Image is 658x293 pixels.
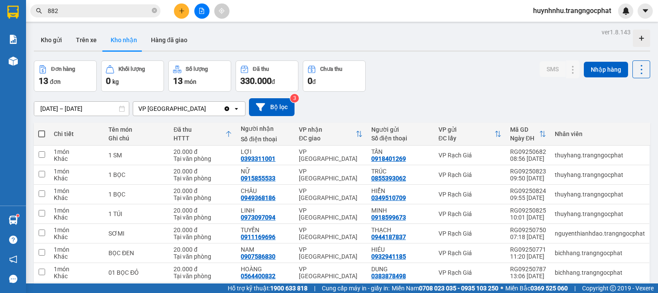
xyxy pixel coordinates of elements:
span: | [574,283,576,293]
button: SMS [540,61,566,77]
th: Toggle SortBy [506,123,550,146]
button: Khối lượng0kg [101,60,164,92]
button: plus [174,3,189,19]
div: Khối lượng [118,66,145,72]
div: VP [GEOGRAPHIC_DATA] [138,104,206,113]
div: 11:20 [DATE] [510,253,546,260]
input: Tìm tên, số ĐT hoặc mã đơn [48,6,150,16]
span: | [314,283,315,293]
div: Ngày ĐH [510,135,539,142]
th: Toggle SortBy [295,123,367,146]
div: TRÚC [371,168,430,175]
div: Tạo kho hàng mới [633,30,650,47]
span: Hỗ trợ kỹ thuật: [228,283,308,293]
span: aim [219,8,225,14]
div: 0907586830 [241,253,275,260]
button: caret-down [638,3,653,19]
div: Chưa thu [320,66,342,72]
span: ⚪️ [501,286,503,290]
div: Đơn hàng [51,66,75,72]
span: close-circle [152,8,157,13]
span: caret-down [642,7,649,15]
span: 13 [173,76,183,86]
div: 1 BỌC [108,191,165,198]
div: Khác [54,194,100,201]
div: 1 BỌC [108,171,165,178]
div: 0564400832 [241,273,275,280]
div: RG09250824 [510,187,546,194]
button: Hàng đã giao [144,30,194,50]
div: 0918401269 [371,155,406,162]
div: TUYỀN [241,226,290,233]
button: Trên xe [69,30,104,50]
strong: 1900 633 818 [270,285,308,292]
div: VP nhận [299,126,356,133]
button: file-add [194,3,210,19]
div: ĐC giao [299,135,356,142]
div: Tại văn phòng [174,175,232,182]
div: 1 món [54,168,100,175]
div: 20.000 đ [174,187,232,194]
div: Tại văn phòng [174,273,232,280]
sup: 1 [16,214,19,217]
div: MINH [371,207,430,214]
div: Số lượng [186,66,208,72]
div: 20.000 đ [174,266,232,273]
div: Số điện thoại [241,136,290,143]
div: VP Rạch Giá [439,250,501,256]
div: 0911169696 [241,233,275,240]
div: 1 món [54,266,100,273]
div: Số điện thoại [371,135,430,142]
span: Miền Bắc [505,283,568,293]
div: 0949368186 [241,194,275,201]
div: 09:55 [DATE] [510,194,546,201]
div: VP [GEOGRAPHIC_DATA] [299,266,363,280]
div: RG09250825 [510,207,546,214]
div: 1 SM [108,152,165,159]
button: Chưa thu0đ [303,60,366,92]
button: aim [214,3,229,19]
div: 09:50 [DATE] [510,175,546,182]
div: Đã thu [253,66,269,72]
div: VP gửi [439,126,494,133]
div: Khác [54,175,100,182]
div: Mã GD [510,126,539,133]
div: nguyenthianhdao.trangngocphat [555,230,645,237]
div: 0944187837 [371,233,406,240]
span: notification [9,255,17,263]
div: TẤN [371,148,430,155]
div: 0383878498 [371,273,406,280]
div: 1 TÚI [108,210,165,217]
img: solution-icon [9,35,18,44]
div: Người nhận [241,125,290,132]
div: VP Rạch Giá [439,210,501,217]
div: Nhân viên [555,130,645,137]
div: VP Rạch Giá [439,152,501,159]
div: VP Rạch Giá [439,171,501,178]
div: Khác [54,253,100,260]
div: NAM [241,246,290,253]
div: 07:18 [DATE] [510,233,546,240]
div: Khác [54,273,100,280]
div: VP Rạch Giá [439,230,501,237]
div: Tại văn phòng [174,233,232,240]
div: VP Rạch Giá [439,191,501,198]
div: VP [GEOGRAPHIC_DATA] [299,246,363,260]
div: VP [GEOGRAPHIC_DATA] [299,226,363,240]
button: Đơn hàng13đơn [34,60,97,92]
div: HIỂN [371,187,430,194]
img: warehouse-icon [9,57,18,66]
div: ĐC lấy [439,135,494,142]
div: VP [GEOGRAPHIC_DATA] [299,207,363,221]
span: huynhnhu.trangngocphat [526,5,618,16]
span: search [36,8,42,14]
img: icon-new-feature [622,7,630,15]
div: DUNG [371,266,430,273]
div: bichhang.trangngocphat [555,269,645,276]
span: Cung cấp máy in - giấy in: [322,283,390,293]
div: Đã thu [174,126,225,133]
input: Selected VP Hà Tiên. [207,104,208,113]
svg: Clear value [223,105,230,112]
div: 08:56 [DATE] [510,155,546,162]
span: message [9,275,17,283]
